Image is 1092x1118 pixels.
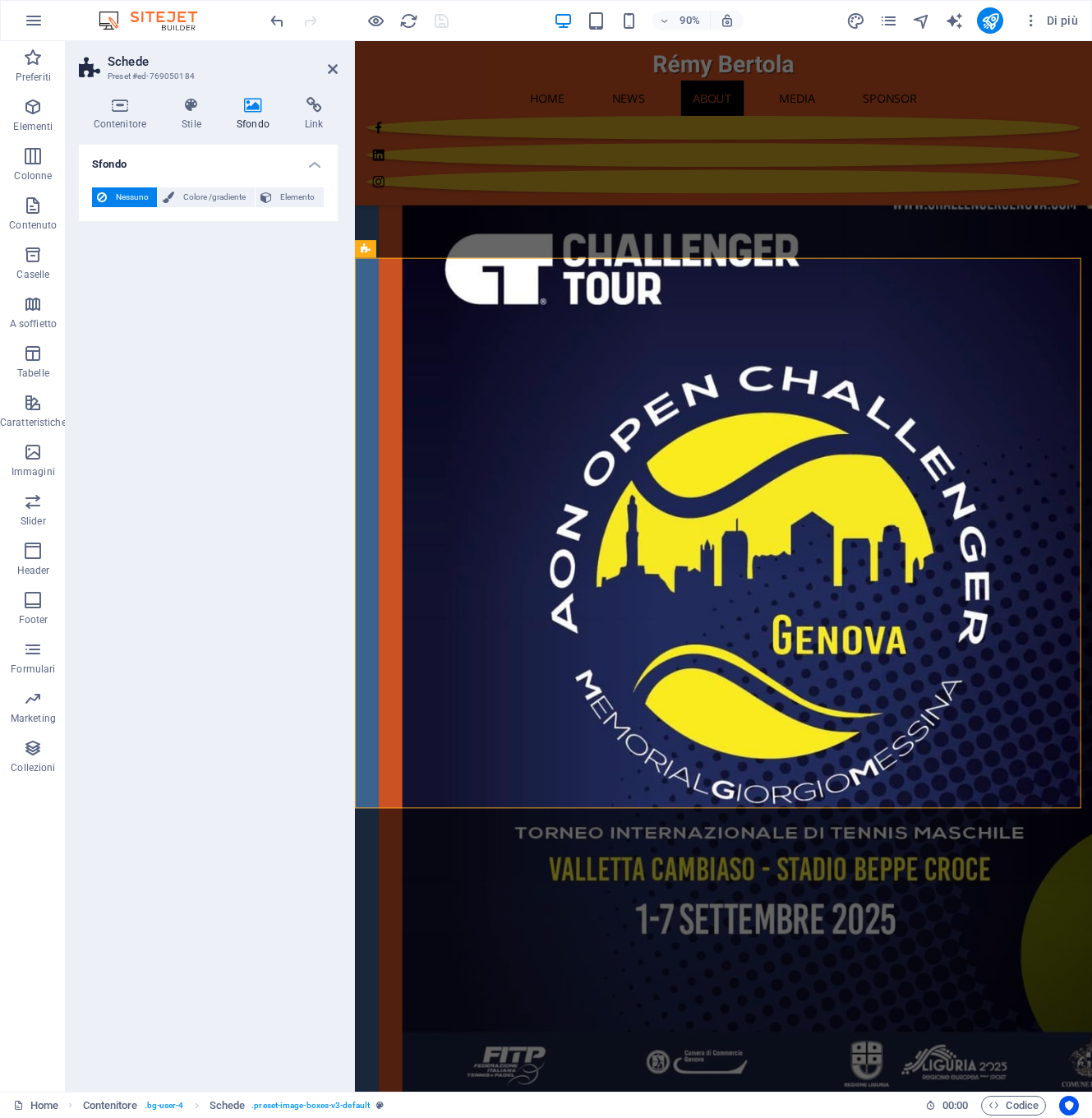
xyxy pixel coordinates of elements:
button: Codice [981,1096,1046,1116]
span: : [954,1099,956,1111]
span: Elemento [277,187,319,207]
p: Elementi [13,120,53,133]
span: Fai clic per selezionare. Doppio clic per modificare [210,1096,246,1116]
i: Ricarica la pagina [399,12,418,30]
span: Codice [988,1096,1039,1116]
button: text_generator [944,11,964,30]
h2: Schede [108,54,338,69]
button: publish [977,7,1003,34]
button: Nessuno [92,187,157,207]
button: pages [878,11,898,30]
i: AI Writer [945,12,964,30]
p: Formulari [11,663,55,676]
p: Immagini [12,465,55,478]
button: Elemento [256,187,324,207]
h4: Sfondo [79,145,338,174]
button: Colore /gradiente [158,187,254,207]
button: reload [399,11,418,30]
a: Fai clic per annullare la selezione. Doppio clic per aprire le pagine [13,1096,58,1116]
span: Fai clic per selezionare. Doppio clic per modificare [83,1096,138,1116]
p: Header [17,564,50,577]
button: Usercentrics [1059,1096,1079,1116]
button: design [845,11,865,30]
button: Di più [1016,7,1085,34]
span: . preset-image-boxes-v3-default [251,1096,370,1116]
h6: 90% [677,11,703,30]
p: Preferiti [16,71,51,84]
span: Nessuno [112,187,152,207]
p: Collezioni [11,761,55,774]
i: Pagine (Ctrl+Alt+S) [879,12,898,30]
button: navigator [911,11,931,30]
i: Quando ridimensioni, regola automaticamente il livello di zoom in modo che corrisponda al disposi... [720,13,735,28]
span: Colore /gradiente [179,187,249,207]
p: Slider [21,515,46,528]
h3: Preset #ed-769050184 [108,69,305,84]
img: Editor Logo [94,11,218,30]
nav: breadcrumb [83,1096,385,1116]
h4: Stile [168,97,223,132]
i: Questo elemento è un preset personalizzabile [376,1101,384,1110]
h6: Tempo sessione [925,1096,969,1116]
h4: Link [290,97,338,132]
i: Navigatore [912,12,931,30]
p: Caselle [16,268,49,281]
i: Annulla: Cambia colore dello sfondo (Ctrl+Z) [268,12,287,30]
h4: Sfondo [222,97,290,132]
p: Tabelle [17,367,49,380]
button: 90% [652,11,711,30]
span: 00 00 [942,1096,968,1116]
button: Clicca qui per lasciare la modalità di anteprima e continuare la modifica [366,11,385,30]
p: Colonne [14,169,52,182]
i: Design (Ctrl+Alt+Y) [846,12,865,30]
span: . bg-user-4 [145,1096,184,1116]
p: Marketing [11,712,56,725]
button: undo [267,11,287,30]
p: Footer [19,613,48,626]
p: Contenuto [9,219,57,232]
p: A soffietto [10,317,57,330]
i: Pubblica [981,12,1000,30]
span: Di più [1023,12,1078,29]
h4: Contenitore [79,97,168,132]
